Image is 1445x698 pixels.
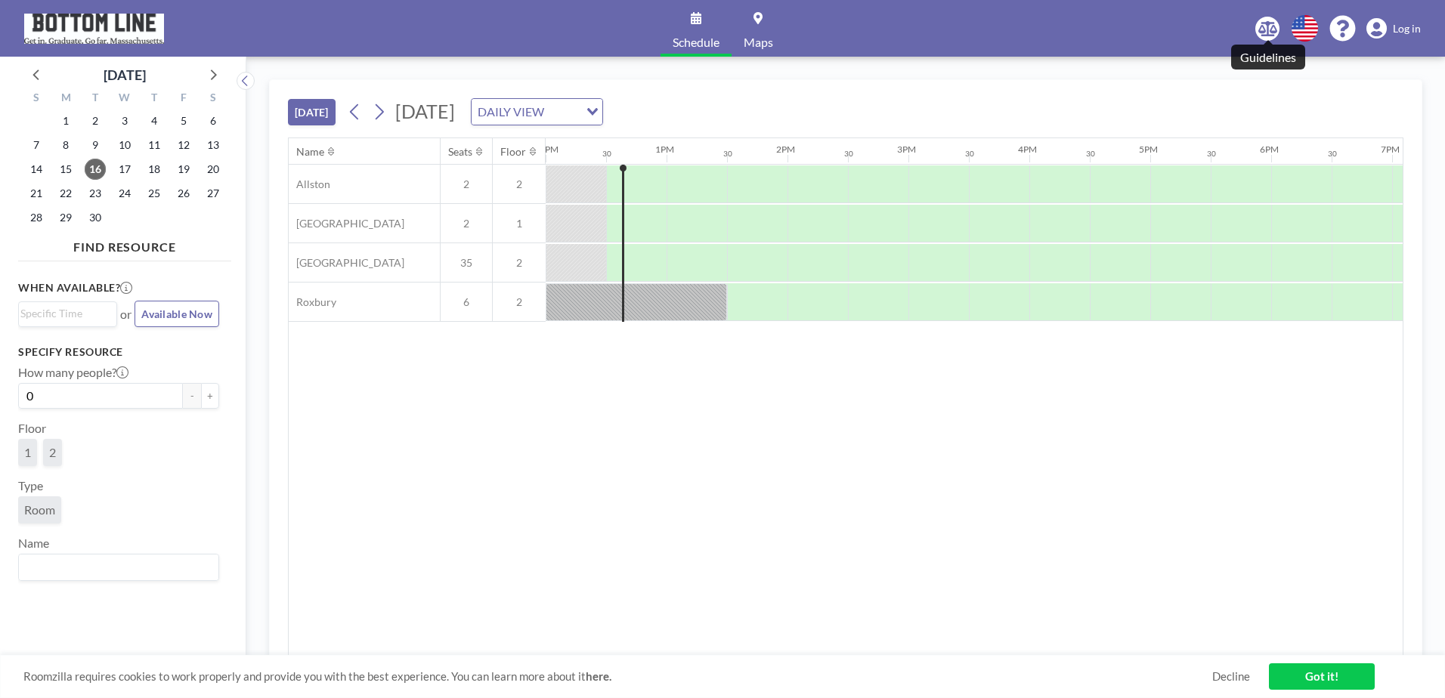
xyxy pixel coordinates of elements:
span: Saturday, September 27, 2025 [203,183,224,204]
span: [GEOGRAPHIC_DATA] [289,256,404,270]
span: Tuesday, September 23, 2025 [85,183,106,204]
div: F [169,89,198,109]
span: Allston [289,178,330,191]
span: Friday, September 26, 2025 [173,183,194,204]
input: Search for option [20,557,210,577]
div: 30 [965,149,974,159]
span: DAILY VIEW [475,102,547,122]
div: Search for option [19,554,218,580]
span: Friday, September 12, 2025 [173,134,194,156]
button: - [183,383,201,409]
div: 6PM [1260,144,1279,155]
span: Thursday, September 11, 2025 [144,134,165,156]
a: Got it! [1269,663,1375,690]
span: [DATE] [395,100,455,122]
span: 1 [493,217,546,230]
span: Tuesday, September 2, 2025 [85,110,106,131]
span: Sunday, September 21, 2025 [26,183,47,204]
div: T [81,89,110,109]
button: + [201,383,219,409]
span: Schedule [673,36,719,48]
input: Search for option [20,305,108,322]
span: Friday, September 19, 2025 [173,159,194,180]
div: S [198,89,227,109]
a: here. [586,669,611,683]
div: Seats [448,145,472,159]
div: Search for option [19,302,116,325]
label: Type [18,478,43,493]
div: 1PM [655,144,674,155]
div: 7PM [1381,144,1400,155]
div: 30 [1207,149,1216,159]
span: 6 [441,295,492,309]
span: 2 [441,178,492,191]
div: Floor [500,145,526,159]
span: or [120,307,132,322]
span: Available Now [141,307,212,320]
span: Log in [1393,22,1421,36]
span: Saturday, September 20, 2025 [203,159,224,180]
span: 2 [493,295,546,309]
span: Saturday, September 13, 2025 [203,134,224,156]
span: 1 [24,445,31,460]
div: T [139,89,169,109]
div: 3PM [897,144,916,155]
span: [GEOGRAPHIC_DATA] [289,217,404,230]
input: Search for option [549,102,577,122]
div: W [110,89,140,109]
span: Tuesday, September 30, 2025 [85,207,106,228]
span: Saturday, September 6, 2025 [203,110,224,131]
div: Search for option [472,99,602,125]
button: Available Now [135,301,219,327]
span: Room [24,502,55,517]
div: 30 [723,149,732,159]
span: 2 [441,217,492,230]
div: M [51,89,81,109]
div: Name [296,145,324,159]
div: 2PM [776,144,795,155]
span: Sunday, September 7, 2025 [26,134,47,156]
span: 35 [441,256,492,270]
span: Roomzilla requires cookies to work properly and provide you with the best experience. You can lea... [23,669,1212,684]
span: Wednesday, September 3, 2025 [114,110,135,131]
span: Wednesday, September 10, 2025 [114,134,135,156]
span: Monday, September 22, 2025 [55,183,76,204]
div: Guidelines [1240,50,1296,65]
span: Thursday, September 25, 2025 [144,183,165,204]
span: Wednesday, September 24, 2025 [114,183,135,204]
label: How many people? [18,365,128,380]
span: 2 [493,256,546,270]
img: organization-logo [24,14,164,44]
span: Friday, September 5, 2025 [173,110,194,131]
label: Floor [18,421,46,436]
h4: FIND RESOURCE [18,233,231,255]
span: Thursday, September 18, 2025 [144,159,165,180]
div: [DATE] [104,64,146,85]
span: Monday, September 8, 2025 [55,134,76,156]
span: 2 [49,445,56,460]
a: Log in [1366,18,1421,39]
div: 5PM [1139,144,1158,155]
div: 30 [1328,149,1337,159]
span: Sunday, September 14, 2025 [26,159,47,180]
span: Sunday, September 28, 2025 [26,207,47,228]
div: 12PM [534,144,559,155]
span: Tuesday, September 9, 2025 [85,134,106,156]
div: 30 [602,149,611,159]
span: Tuesday, September 16, 2025 [85,159,106,180]
div: 30 [1086,149,1095,159]
div: 30 [844,149,853,159]
span: Maps [744,36,773,48]
h3: Specify resource [18,345,219,359]
span: Roxbury [289,295,336,309]
span: Monday, September 1, 2025 [55,110,76,131]
span: Monday, September 15, 2025 [55,159,76,180]
span: Thursday, September 4, 2025 [144,110,165,131]
span: Monday, September 29, 2025 [55,207,76,228]
span: 2 [493,178,546,191]
div: 4PM [1018,144,1037,155]
div: S [22,89,51,109]
button: [DATE] [288,99,336,125]
label: Name [18,536,49,551]
a: Decline [1212,669,1250,684]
